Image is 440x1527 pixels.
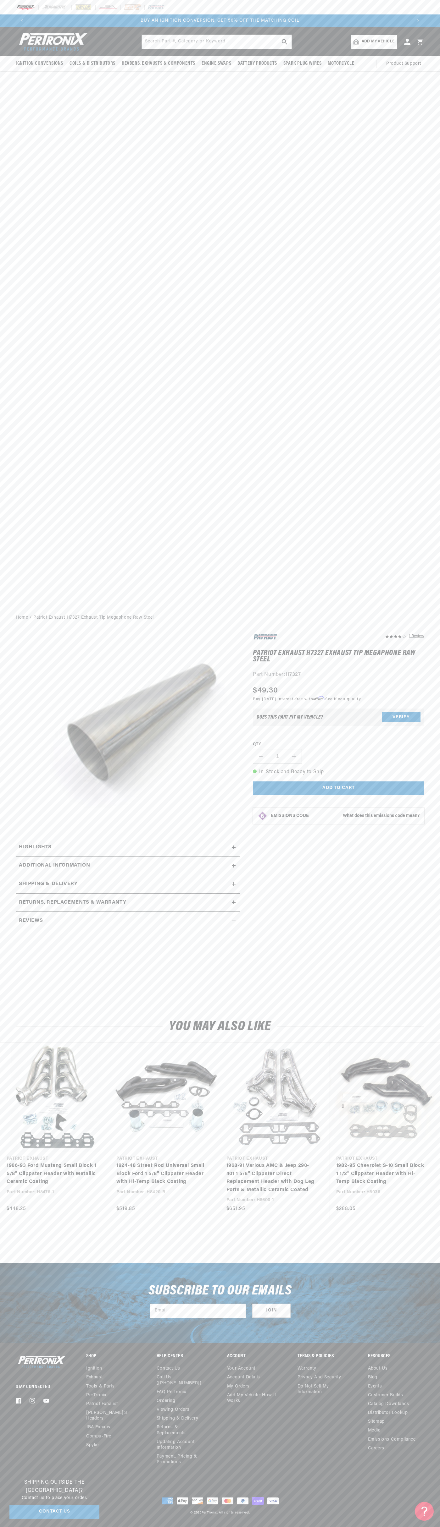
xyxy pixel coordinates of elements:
div: Announcement [28,17,412,24]
div: Part Number: [253,671,424,679]
span: Spark Plug Wires [283,60,322,67]
summary: Spark Plug Wires [280,56,325,71]
a: Home [16,614,28,621]
a: Privacy and Security [298,1373,341,1382]
p: In-Stock and Ready to Ship [253,768,424,776]
summary: Highlights [16,838,240,857]
a: Spyke [86,1441,99,1450]
strong: EMISSIONS CODE [271,813,309,818]
p: Stay Connected [16,1384,66,1390]
strong: H7327 [286,672,301,677]
h3: Subscribe to our emails [148,1285,292,1297]
h3: Shipping Outside the [GEOGRAPHIC_DATA]? [9,1479,99,1495]
summary: Reviews [16,912,240,930]
a: Call Us ([PHONE_NUMBER]) [157,1373,208,1387]
a: Exhaust [86,1373,103,1382]
a: BUY AN IGNITION CONVERSION, GET 50% OFF THE MATCHING COIL [141,18,299,23]
a: Distributor Lookup [368,1409,408,1417]
summary: Returns, Replacements & Warranty [16,894,240,912]
button: search button [278,35,292,49]
a: Add My Vehicle: How It Works [227,1391,283,1405]
summary: Motorcycle [325,56,357,71]
summary: Shipping & Delivery [16,875,240,893]
img: Emissions code [258,811,268,821]
h1: Patriot Exhaust H7327 Exhaust Tip Megaphone Raw Steel [253,650,424,663]
a: Sitemap [368,1417,385,1426]
a: Patriot Exhaust [86,1400,118,1409]
span: Product Support [386,60,421,67]
a: PerTronix [202,1511,217,1514]
a: JBA Exhaust [86,1423,112,1432]
summary: Coils & Distributors [66,56,119,71]
span: Battery Products [237,60,277,67]
h2: Additional Information [19,862,90,870]
button: Subscribe [252,1304,291,1318]
a: Media [368,1426,381,1435]
h2: Returns, Replacements & Warranty [19,899,126,907]
p: Contact us to place your order. [9,1495,99,1502]
a: See if you qualify - Learn more about Affirm Financing (opens in modal) [325,698,361,701]
a: PerTronix [86,1391,106,1400]
a: Patriot Exhaust H7327 Exhaust Tip Megaphone Raw Steel [33,614,154,621]
a: Contact Us [9,1505,99,1519]
a: Warranty [298,1366,316,1373]
a: Tools & Parts [86,1382,115,1391]
span: $49.30 [253,685,278,696]
a: Compu-Fire [86,1432,111,1441]
a: Customer Builds [368,1391,403,1400]
span: Coils & Distributors [70,60,115,67]
h2: Reviews [19,917,43,925]
a: Ignition [86,1366,102,1373]
input: Email [150,1304,246,1318]
img: Pertronix [16,31,88,52]
label: QTY [253,742,424,747]
small: All rights reserved. [219,1511,250,1514]
a: Add my vehicle [351,35,397,49]
span: Headers, Exhausts & Components [122,60,195,67]
summary: Additional Information [16,857,240,875]
a: Contact us [157,1366,180,1373]
button: Translation missing: en.sections.announcements.previous_announcement [16,14,28,27]
h2: Highlights [19,843,52,851]
media-gallery: Gallery Viewer [16,632,240,825]
button: Translation missing: en.sections.announcements.next_announcement [412,14,424,27]
a: Account details [227,1373,260,1382]
h2: You may also like [16,1021,424,1033]
strong: What does this emissions code mean? [343,813,420,818]
summary: Headers, Exhausts & Components [119,56,198,71]
a: Shipping & Delivery [157,1414,198,1423]
span: Engine Swaps [202,60,231,67]
a: 1924-48 Street Rod Universal Small Block Ford 1 5/8" Clippster Header with Hi-Temp Black Coating [116,1162,207,1186]
span: Affirm [313,696,324,701]
summary: Product Support [386,56,424,71]
span: Add my vehicle [362,39,394,45]
a: FAQ Pertronix [157,1388,186,1397]
div: Does This part fit My vehicle? [257,715,323,720]
a: 1986-93 Ford Mustang Small Block 1 5/8" Clippster Header with Metallic Ceramic Coating [7,1162,97,1186]
a: 1982-95 Chevrolet S-10 Small Block 1 1/2" Clippster Header with Hi-Temp Black Coating [336,1162,427,1186]
a: Returns & Replacements [157,1423,208,1437]
button: Verify [382,712,421,722]
a: 1968-91 Various AMC & Jeep 290-401 1 5/8" Clippster Direct Replacement Header with Dog Leg Ports ... [226,1162,317,1194]
a: Viewing Orders [157,1405,189,1414]
button: EMISSIONS CODEWhat does this emissions code mean? [271,813,420,819]
p: Pay [DATE] interest-free with . [253,696,361,702]
a: Events [368,1382,382,1391]
h2: Shipping & Delivery [19,880,77,888]
a: Ordering [157,1397,175,1405]
a: Blog [368,1373,377,1382]
a: Updating Account Information [157,1438,208,1452]
a: Catalog Downloads [368,1400,409,1409]
a: Do not sell my information [298,1382,354,1397]
span: Ignition Conversions [16,60,63,67]
input: Search Part #, Category or Keyword [142,35,292,49]
small: © 2025 . [190,1511,218,1514]
span: Motorcycle [328,60,354,67]
a: [PERSON_NAME]'s Headers [86,1409,138,1423]
a: Emissions compliance [368,1435,416,1444]
div: 1 of 3 [28,17,412,24]
a: Payment, Pricing & Promotions [157,1452,213,1467]
img: Pertronix [16,1354,66,1369]
a: Your account [227,1366,255,1373]
a: Careers [368,1444,384,1453]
